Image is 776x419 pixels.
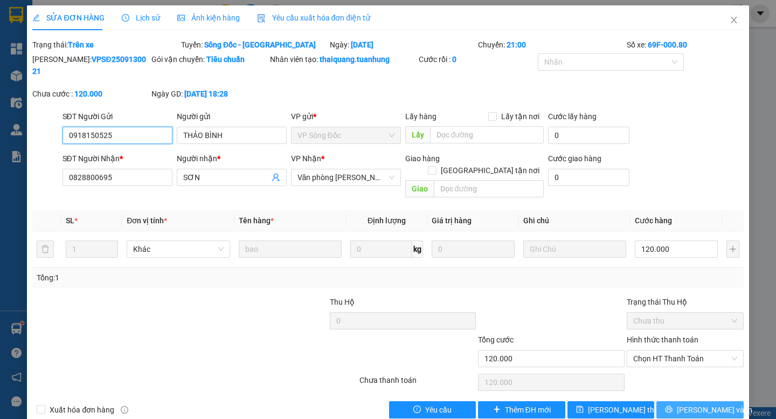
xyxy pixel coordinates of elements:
span: Văn phòng Hồ Chí Minh [297,169,394,186]
label: Cước giao hàng [548,154,601,163]
span: save [576,406,584,414]
span: kg [412,241,423,258]
span: Yêu cầu [425,404,452,416]
b: Sông Đốc - [GEOGRAPHIC_DATA] [204,40,316,49]
b: GỬI : VP Sông Đốc [5,67,129,85]
b: VPSĐ2509130021 [32,55,145,75]
input: 0 [432,241,515,258]
span: Đơn vị tính [127,216,167,225]
span: picture [177,14,185,22]
span: Xuất hóa đơn hàng [45,404,119,416]
div: Ngày GD: [151,88,268,100]
b: [PERSON_NAME] [62,7,153,20]
span: Cước hàng [635,216,672,225]
div: Trạng thái Thu Hộ [627,296,744,308]
span: Định lượng [368,216,406,225]
span: clock-circle [122,14,129,22]
b: 120.000 [74,90,102,98]
input: Dọc đường [430,126,544,143]
span: Giao [405,180,434,197]
b: [DATE] 18:28 [184,90,228,98]
div: SĐT Người Gửi [63,111,172,122]
span: Lấy hàng [405,112,436,121]
span: Chưa thu [633,313,737,329]
div: Chuyến: [477,39,626,51]
b: 0 [452,55,456,64]
b: thaiquang.tuanhung [320,55,390,64]
div: Nhân viên tạo: [270,53,417,65]
div: Trạng thái: [31,39,180,51]
input: Cước lấy hàng [548,127,629,144]
span: phone [62,39,71,48]
span: environment [62,26,71,35]
input: Dọc đường [434,180,544,197]
div: Ngày: [329,39,477,51]
span: exclamation-circle [413,406,421,414]
span: Lấy tận nơi [497,111,544,122]
span: Khác [133,241,223,257]
span: info-circle [121,406,128,414]
span: user-add [272,173,280,182]
div: Chưa thanh toán [358,374,477,393]
span: Thêm ĐH mới [505,404,551,416]
span: Thu Hộ [330,298,355,306]
span: Ảnh kiện hàng [177,13,240,22]
div: Gói vận chuyển: [151,53,268,65]
b: [DATE] [351,40,373,49]
span: Lấy [405,126,430,143]
div: SĐT Người Nhận [63,153,172,164]
button: delete [37,241,54,258]
button: Close [719,5,749,36]
label: Hình thức thanh toán [627,335,698,344]
button: save[PERSON_NAME] thay đổi [567,401,654,418]
button: plusThêm ĐH mới [478,401,565,418]
span: printer [665,406,673,414]
span: [PERSON_NAME] và In [677,404,752,416]
label: Cước lấy hàng [548,112,597,121]
button: printer[PERSON_NAME] và In [656,401,743,418]
div: Cước rồi : [419,53,536,65]
li: 85 [PERSON_NAME] [5,24,205,37]
span: VP Sông Đốc [297,127,394,143]
input: Ghi Chú [523,241,626,258]
div: [PERSON_NAME]: [32,53,149,77]
div: Tuyến: [180,39,329,51]
span: edit [32,14,40,22]
span: SỬA ĐƠN HÀNG [32,13,104,22]
div: Người gửi [177,111,287,122]
span: [GEOGRAPHIC_DATA] tận nơi [436,164,544,176]
span: Giá trị hàng [432,216,472,225]
div: Chưa cước : [32,88,149,100]
b: Trên xe [68,40,94,49]
span: Lịch sử [122,13,160,22]
div: VP gửi [291,111,401,122]
span: plus [493,406,501,414]
button: plus [726,241,739,258]
button: exclamation-circleYêu cầu [389,401,476,418]
div: Số xe: [626,39,745,51]
input: VD: Bàn, Ghế [239,241,342,258]
span: Tên hàng [239,216,274,225]
span: Giao hàng [405,154,440,163]
b: 21:00 [507,40,526,49]
b: 69F-000.80 [648,40,687,49]
div: Người nhận [177,153,287,164]
span: Yêu cầu xuất hóa đơn điện tử [257,13,371,22]
input: Cước giao hàng [548,169,629,186]
span: close [730,16,738,24]
span: VP Nhận [291,154,321,163]
li: 02839.63.63.63 [5,37,205,51]
span: SL [66,216,74,225]
th: Ghi chú [519,210,630,231]
b: Tiêu chuẩn [206,55,245,64]
span: Tổng cước [478,335,514,344]
span: Chọn HT Thanh Toán [633,351,737,367]
span: [PERSON_NAME] thay đổi [588,404,674,416]
div: Tổng: 1 [37,272,300,284]
img: icon [257,14,266,23]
